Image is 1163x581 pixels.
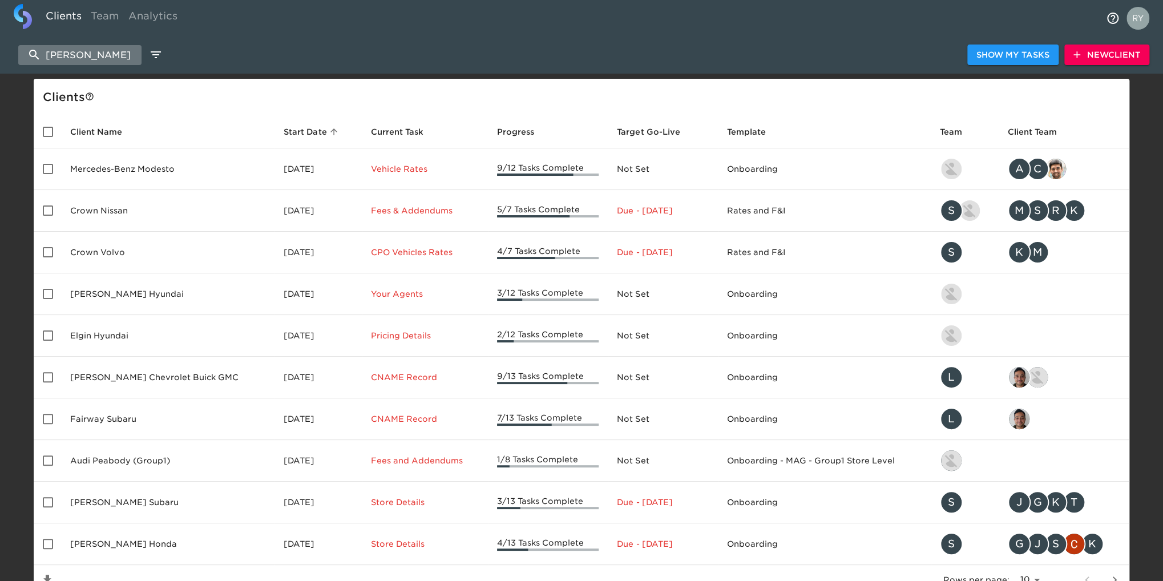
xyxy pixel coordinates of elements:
div: S [940,532,963,555]
img: sai@simplemnt.com [1009,409,1029,429]
td: 4/13 Tasks Complete [488,523,608,565]
div: kwilson@crowncars.com, mcooley@crowncars.com [1008,241,1120,264]
svg: This is a list of all of your clients and clients shared with you [85,92,94,101]
p: Your Agents [371,288,479,300]
img: kevin.lo@roadster.com [941,325,962,346]
span: Client Team [1008,125,1072,139]
td: [PERSON_NAME] Subaru [61,482,274,523]
span: Calculated based on the start date and the duration of all Tasks contained in this Hub. [617,125,680,139]
p: CNAME Record [371,372,479,383]
div: angelique.nurse@roadster.com, clayton.mandel@roadster.com, sandeep@simplemnt.com [1008,158,1120,180]
span: Progress [497,125,549,139]
p: Due - [DATE] [617,205,708,216]
span: New Client [1073,48,1140,62]
img: kevin.lo@roadster.com [941,159,962,179]
div: savannah@roadster.com [940,532,990,555]
td: Not Set [608,357,717,398]
p: Vehicle Rates [371,163,479,175]
div: K [1044,491,1067,514]
p: Due - [DATE] [617,538,708,550]
p: Fees & Addendums [371,205,479,216]
div: L [940,407,963,430]
p: Fees and Addendums [371,455,479,466]
div: K [1063,199,1085,222]
td: 9/13 Tasks Complete [488,357,608,398]
img: Profile [1126,7,1149,30]
div: S [940,491,963,514]
div: leland@roadster.com [940,407,990,430]
td: Onboarding - MAG - Group1 Store Level [718,440,931,482]
td: Rates and F&I [718,190,931,232]
div: savannah@roadster.com [940,491,990,514]
td: [DATE] [274,232,361,273]
td: Fairway Subaru [61,398,274,440]
td: Crown Volvo [61,232,274,273]
input: search [18,45,142,65]
td: Not Set [608,315,717,357]
td: 2/12 Tasks Complete [488,315,608,357]
div: kevin.lo@roadster.com [940,283,990,305]
div: R [1044,199,1067,222]
p: Due - [DATE] [617,497,708,508]
td: Not Set [608,273,717,315]
span: This is the next Task in this Hub that should be completed [371,125,423,139]
td: [PERSON_NAME] Chevrolet Buick GMC [61,357,274,398]
td: [DATE] [274,190,361,232]
p: CNAME Record [371,413,479,425]
td: Onboarding [718,523,931,565]
a: Analytics [124,4,182,32]
td: Onboarding [718,315,931,357]
a: Clients [41,4,86,32]
img: nikko.foster@roadster.com [1027,367,1048,388]
div: george.lawton@schomp.com, james.kurtenbach@schomp.com, scott.graves@schomp.com, christopher.mccar... [1008,532,1120,555]
div: J [1008,491,1031,514]
td: Onboarding [718,482,931,523]
div: G [1026,491,1049,514]
td: Onboarding [718,273,931,315]
img: sandeep@simplemnt.com [1045,159,1066,179]
td: 1/8 Tasks Complete [488,440,608,482]
td: [DATE] [274,148,361,190]
div: A [1008,158,1031,180]
div: sai@simplemnt.com [1008,407,1120,430]
td: [DATE] [274,440,361,482]
div: james.kurtenbach@schomp.com, george.lawton@schomp.com, kevin.mand@schomp.com, tj.joyce@schomp.com [1008,491,1120,514]
td: Mercedes-Benz Modesto [61,148,274,190]
button: NewClient [1064,45,1149,66]
img: austin@roadster.com [959,200,980,221]
img: christopher.mccarthy@roadster.com [1064,534,1084,554]
td: Not Set [608,398,717,440]
div: kevin.lo@roadster.com [940,158,990,180]
td: Elgin Hyundai [61,315,274,357]
div: savannah@roadster.com [940,241,990,264]
span: Team [940,125,977,139]
td: [DATE] [274,273,361,315]
td: 3/12 Tasks Complete [488,273,608,315]
td: 7/13 Tasks Complete [488,398,608,440]
p: Store Details [371,538,479,550]
td: [PERSON_NAME] Hyundai [61,273,274,315]
img: sai@simplemnt.com [1009,367,1029,388]
td: Onboarding [718,148,931,190]
div: M [1008,199,1031,222]
td: 5/7 Tasks Complete [488,190,608,232]
td: Crown Nissan [61,190,274,232]
td: [DATE] [274,315,361,357]
td: 4/7 Tasks Complete [488,232,608,273]
div: S [1026,199,1049,222]
div: leland@roadster.com [940,366,990,389]
div: L [940,366,963,389]
div: J [1026,532,1049,555]
div: Client s [43,88,1125,106]
div: S [940,199,963,222]
div: sai@simplemnt.com, nikko.foster@roadster.com [1008,366,1120,389]
td: [DATE] [274,398,361,440]
td: Not Set [608,440,717,482]
td: [PERSON_NAME] Honda [61,523,274,565]
p: Due - [DATE] [617,247,708,258]
td: Onboarding [718,357,931,398]
div: G [1008,532,1031,555]
td: 9/12 Tasks Complete [488,148,608,190]
a: Team [86,4,124,32]
button: notifications [1099,5,1126,32]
